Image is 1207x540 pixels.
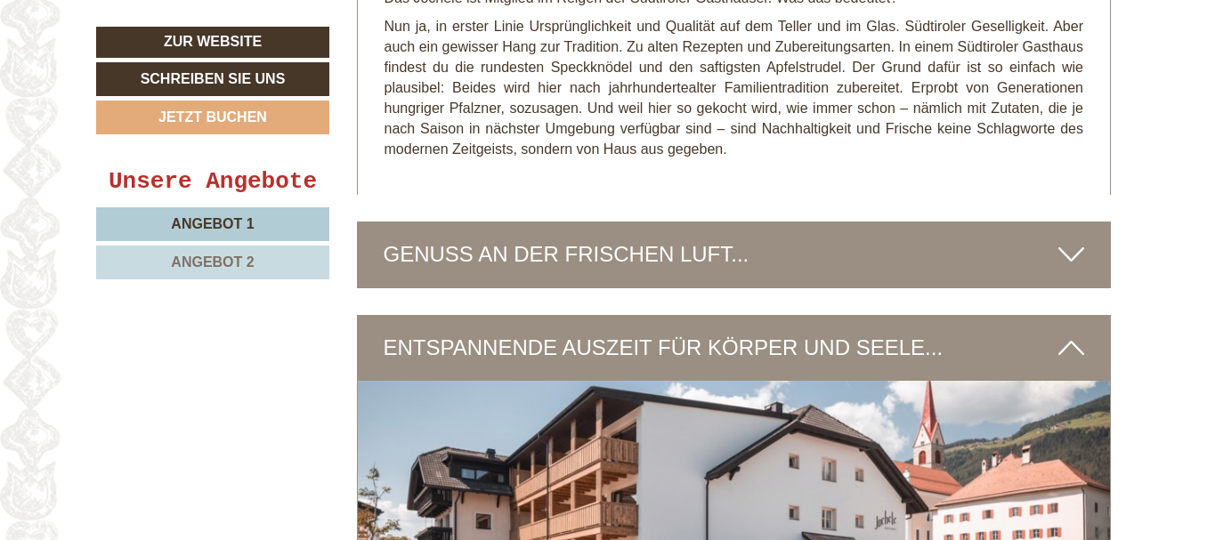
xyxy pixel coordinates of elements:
[96,62,329,96] a: Schreiben Sie uns
[13,47,294,101] div: Guten Tag, wie können wir Ihnen helfen?
[357,315,1112,381] div: ENTSPANNENDE AUSZEIT FÜR KÖRPER UND SEELE...
[96,165,329,198] div: Unsere Angebote
[171,216,254,231] span: Angebot 1
[309,13,391,44] div: Freitag
[171,254,254,270] span: Angebot 2
[27,51,285,65] div: Hotel Gasthof Jochele
[357,222,1112,287] div: GENUSS AN DER FRISCHEN LUFT...
[96,101,329,134] a: Jetzt buchen
[96,27,329,58] a: Zur Website
[27,85,285,98] small: 14:34
[385,17,1084,159] p: Nun ja, in erster Linie Ursprünglichkeit und Qualität auf dem Teller und im Glas. Südtiroler Gese...
[585,466,700,500] button: Senden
